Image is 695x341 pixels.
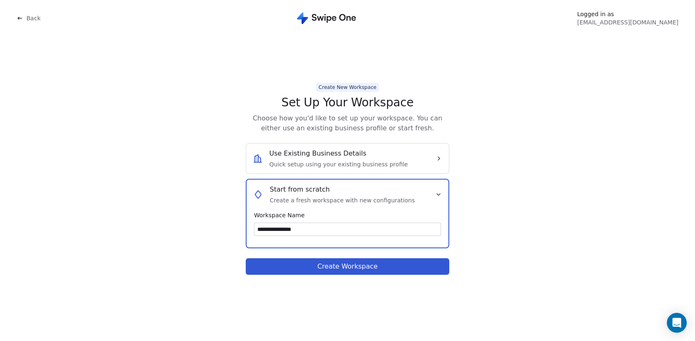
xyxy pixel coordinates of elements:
[281,95,413,110] span: Set Up Your Workspace
[254,211,441,219] span: Workspace Name
[253,185,442,204] button: Start from scratchCreate a fresh workspace with new configurations
[577,18,678,26] span: [EMAIL_ADDRESS][DOMAIN_NAME]
[319,84,376,91] div: Create New Workspace
[246,113,449,133] span: Choose how you'd like to set up your workspace. You can either use an existing business profile o...
[246,258,449,275] button: Create Workspace
[270,185,330,195] span: Start from scratch
[577,10,678,18] span: Logged in as
[269,160,408,168] span: Quick setup using your existing business profile
[667,313,687,333] div: Open Intercom Messenger
[253,149,442,168] button: Use Existing Business DetailsQuick setup using your existing business profile
[269,149,367,158] span: Use Existing Business Details
[26,14,41,22] span: Back
[270,196,415,204] span: Create a fresh workspace with new configurations
[253,204,442,243] div: Start from scratchCreate a fresh workspace with new configurations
